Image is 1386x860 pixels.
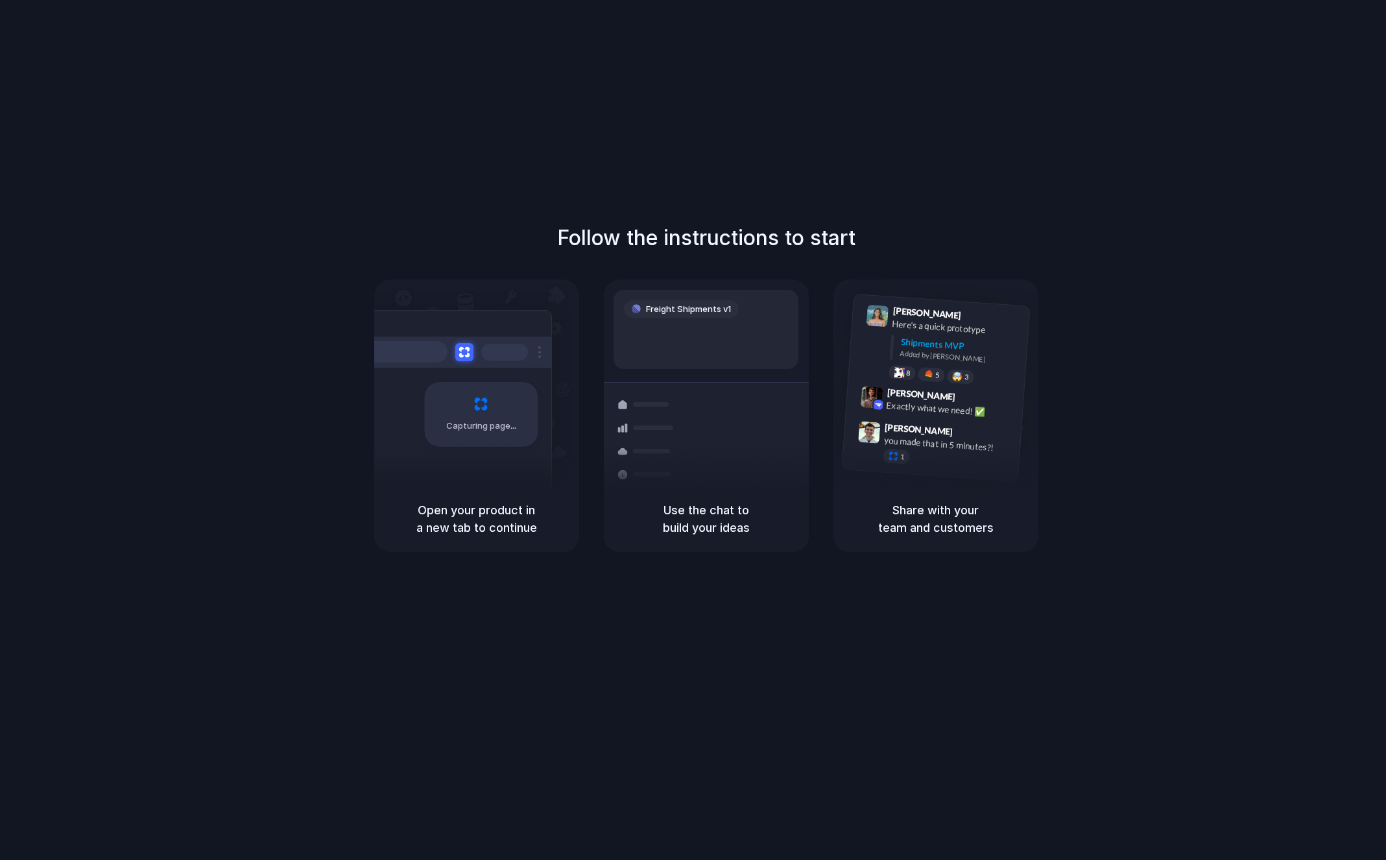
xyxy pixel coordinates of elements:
div: Here's a quick prototype [891,317,1021,339]
span: Capturing page [446,420,518,433]
span: [PERSON_NAME] [887,385,955,403]
div: Added by [PERSON_NAME] [900,348,1019,367]
h1: Follow the instructions to start [557,222,855,254]
span: 3 [964,374,968,381]
span: 9:47 AM [957,426,983,442]
div: you made that in 5 minutes?! [883,433,1013,455]
div: Exactly what we need! ✅ [886,398,1016,420]
span: 9:41 AM [964,309,991,325]
span: 9:42 AM [959,391,985,407]
span: 1 [900,453,904,460]
span: 8 [905,369,910,376]
span: 5 [935,371,939,378]
span: [PERSON_NAME] [884,420,953,438]
div: 🤯 [951,372,962,381]
h5: Use the chat to build your ideas [619,501,793,536]
div: Shipments MVP [900,335,1020,356]
span: Freight Shipments v1 [646,303,731,316]
h5: Share with your team and customers [849,501,1023,536]
h5: Open your product in a new tab to continue [390,501,564,536]
span: [PERSON_NAME] [892,304,961,322]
